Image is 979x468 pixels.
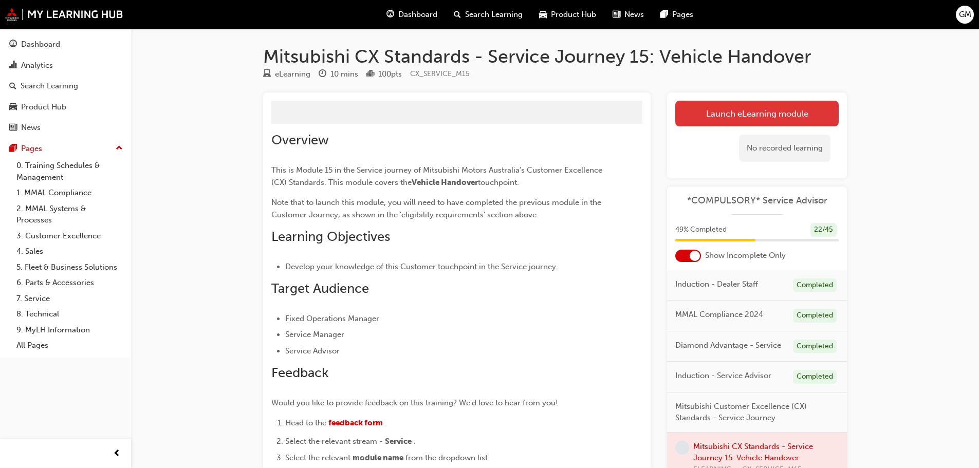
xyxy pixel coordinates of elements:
a: 4. Sales [12,244,127,259]
div: 10 mins [330,68,358,80]
a: 5. Fleet & Business Solutions [12,259,127,275]
span: Induction - Service Advisor [675,370,771,382]
a: news-iconNews [604,4,652,25]
span: podium-icon [366,70,374,79]
span: up-icon [116,142,123,155]
a: All Pages [12,338,127,353]
a: Launch eLearning module [675,101,839,126]
a: feedback form [328,418,383,427]
a: 6. Parts & Accessories [12,275,127,291]
span: guage-icon [386,8,394,21]
h1: Mitsubishi CX Standards - Service Journey 15: Vehicle Handover [263,45,847,68]
span: Would you like to provide feedback on this training? We'd love to hear from you! [271,398,558,407]
span: search-icon [454,8,461,21]
button: Pages [4,139,127,158]
div: Analytics [21,60,53,71]
span: pages-icon [9,144,17,154]
a: 9. MyLH Information [12,322,127,338]
span: Product Hub [551,9,596,21]
span: Target Audience [271,280,369,296]
a: Analytics [4,56,127,75]
div: Completed [793,370,837,384]
span: 49 % Completed [675,224,727,236]
span: clock-icon [319,70,326,79]
a: 3. Customer Excellence [12,228,127,244]
span: Note that to launch this module, you will need to have completed the previous module in the Custo... [271,198,603,219]
span: Search Learning [465,9,523,21]
span: GM [959,9,971,21]
div: Points [366,68,402,81]
span: Learning Objectives [271,229,390,245]
div: Completed [793,340,837,353]
div: 22 / 45 [810,223,837,237]
div: Completed [793,278,837,292]
span: Head to the [285,418,326,427]
a: 2. MMAL Systems & Processes [12,201,127,228]
span: car-icon [539,8,547,21]
span: Service [385,437,412,446]
a: News [4,118,127,137]
a: 0. Training Schedules & Management [12,158,127,185]
span: Diamond Advantage - Service [675,340,781,351]
div: Search Learning [21,80,78,92]
span: Mitsubishi Customer Excellence (CX) Standards - Service Journey [675,401,830,424]
span: Vehicle Handover [412,178,478,187]
div: News [21,122,41,134]
span: Select the relevant stream - [285,437,383,446]
a: Dashboard [4,35,127,54]
span: pages-icon [660,8,668,21]
a: car-iconProduct Hub [531,4,604,25]
span: Select the relevant [285,453,350,462]
a: search-iconSearch Learning [446,4,531,25]
span: Learning resource code [410,69,470,78]
span: guage-icon [9,40,17,49]
span: Develop your knowledge of this Customer touchpoint in the Service journey. [285,262,558,271]
button: GM [956,6,974,24]
span: prev-icon [113,447,121,460]
span: News [624,9,644,21]
span: Feedback [271,365,328,381]
button: DashboardAnalyticsSearch LearningProduct HubNews [4,33,127,139]
span: Service Advisor [285,346,340,355]
span: Show Incomplete Only [705,250,786,261]
div: eLearning [275,68,310,80]
span: car-icon [9,103,17,112]
a: 1. MMAL Compliance [12,185,127,201]
a: 8. Technical [12,306,127,322]
span: Dashboard [398,9,437,21]
div: Completed [793,309,837,323]
span: MMAL Compliance 2024 [675,309,763,321]
a: Product Hub [4,98,127,117]
span: Service Manager [285,330,344,339]
div: Dashboard [21,39,60,50]
span: Induction - Dealer Staff [675,278,758,290]
span: from the dropdown list. [405,453,490,462]
span: module name [353,453,403,462]
div: Duration [319,68,358,81]
div: No recorded learning [739,135,830,162]
span: search-icon [9,82,16,91]
span: Pages [672,9,693,21]
span: news-icon [613,8,620,21]
a: 7. Service [12,291,127,307]
div: 100 pts [378,68,402,80]
div: Pages [21,143,42,155]
span: This is Module 15 in the Service journey of Mitsubishi Motors Australia's Customer Excellence (CX... [271,165,604,187]
a: pages-iconPages [652,4,701,25]
span: chart-icon [9,61,17,70]
a: Search Learning [4,77,127,96]
span: . [385,418,387,427]
span: Fixed Operations Manager [285,314,379,323]
span: . [414,437,416,446]
div: Type [263,68,310,81]
img: mmal [5,8,123,21]
a: *COMPULSORY* Service Advisor [675,195,839,207]
span: learningResourceType_ELEARNING-icon [263,70,271,79]
a: guage-iconDashboard [378,4,446,25]
div: Product Hub [21,101,66,113]
span: Overview [271,132,329,148]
